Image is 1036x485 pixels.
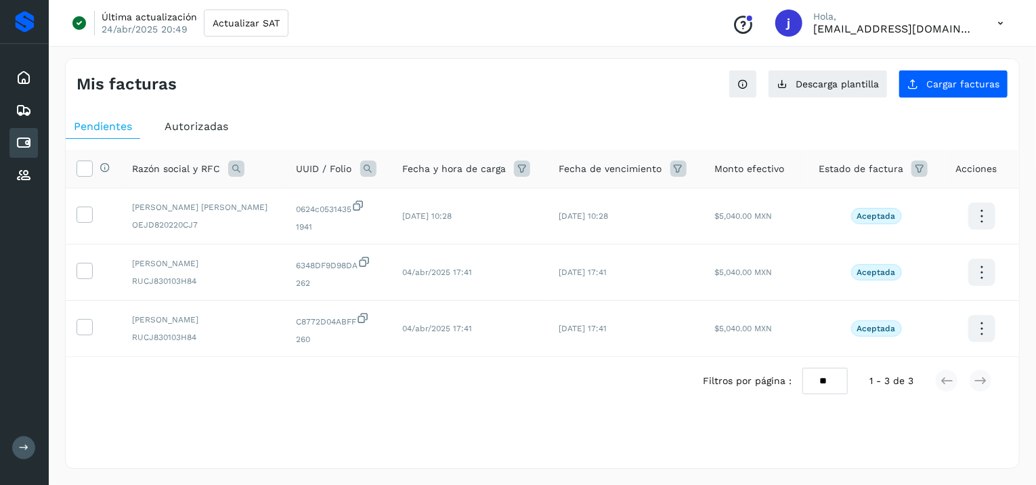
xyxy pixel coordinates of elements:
[796,79,879,89] span: Descarga plantilla
[813,11,976,22] p: Hola,
[857,211,896,221] p: Aceptada
[297,312,381,328] span: C8772D04ABFF
[132,331,275,343] span: RUCJ830103H84
[402,324,472,333] span: 04/abr/2025 17:41
[132,257,275,270] span: [PERSON_NAME]
[204,9,288,37] button: Actualizar SAT
[165,120,228,133] span: Autorizadas
[9,96,38,125] div: Embarques
[102,11,197,23] p: Última actualización
[813,22,976,35] p: jahernandez@metjam.com.mx
[77,75,177,94] h4: Mis facturas
[955,162,997,176] span: Acciones
[559,211,609,221] span: [DATE] 10:28
[768,70,888,98] button: Descarga plantilla
[132,162,220,176] span: Razón social y RFC
[703,374,792,388] span: Filtros por página :
[9,128,38,158] div: Cuentas por pagar
[297,255,381,272] span: 6348DF9D98DA
[869,374,913,388] span: 1 - 3 de 3
[559,324,607,333] span: [DATE] 17:41
[715,211,773,221] span: $5,040.00 MXN
[9,161,38,190] div: Proveedores
[102,23,188,35] p: 24/abr/2025 20:49
[297,221,381,233] span: 1941
[132,275,275,287] span: RUCJ830103H84
[297,199,381,215] span: 0624c0531435
[819,162,903,176] span: Estado de factura
[402,268,472,277] span: 04/abr/2025 17:41
[9,63,38,93] div: Inicio
[559,268,607,277] span: [DATE] 17:41
[715,324,773,333] span: $5,040.00 MXN
[857,324,896,333] p: Aceptada
[402,162,506,176] span: Fecha y hora de carga
[926,79,999,89] span: Cargar facturas
[132,219,275,231] span: OEJD820220CJ7
[899,70,1008,98] button: Cargar facturas
[297,162,352,176] span: UUID / Folio
[857,268,896,277] p: Aceptada
[132,201,275,213] span: [PERSON_NAME] [PERSON_NAME]
[715,268,773,277] span: $5,040.00 MXN
[402,211,452,221] span: [DATE] 10:28
[74,120,132,133] span: Pendientes
[559,162,662,176] span: Fecha de vencimiento
[132,314,275,326] span: [PERSON_NAME]
[297,277,381,289] span: 262
[213,18,280,28] span: Actualizar SAT
[715,162,785,176] span: Monto efectivo
[297,333,381,345] span: 260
